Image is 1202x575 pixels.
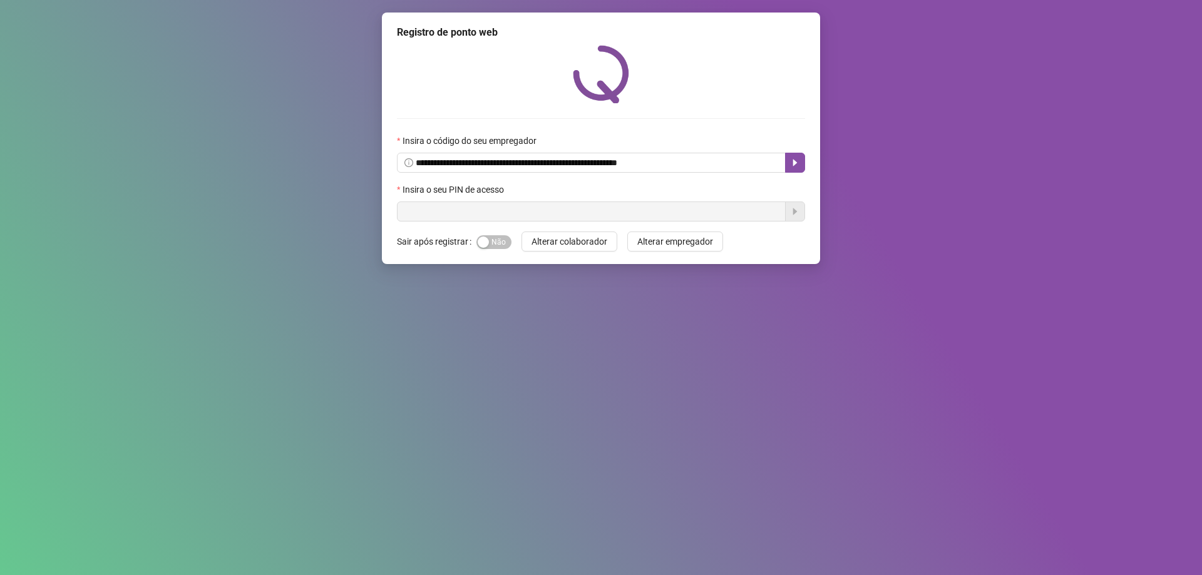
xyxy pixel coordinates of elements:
label: Insira o código do seu empregador [397,134,545,148]
span: Alterar empregador [637,235,713,248]
button: Alterar empregador [627,232,723,252]
span: info-circle [404,158,413,167]
span: Alterar colaborador [532,235,607,248]
span: caret-right [790,158,800,168]
div: Registro de ponto web [397,25,805,40]
label: Sair após registrar [397,232,476,252]
button: Alterar colaborador [521,232,617,252]
label: Insira o seu PIN de acesso [397,183,512,196]
img: QRPoint [573,45,629,103]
